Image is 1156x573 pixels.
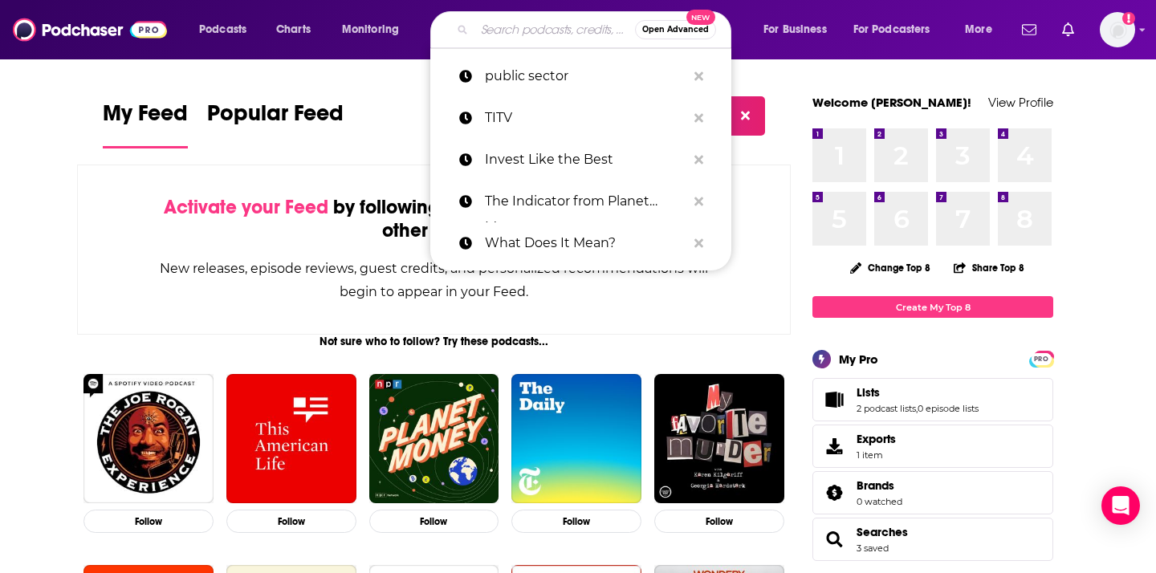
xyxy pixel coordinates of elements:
a: View Profile [988,95,1053,110]
img: Planet Money [369,374,499,504]
div: Search podcasts, credits, & more... [446,11,747,48]
p: Invest Like the Best [485,139,686,181]
button: open menu [331,17,420,43]
a: Lists [818,388,850,411]
a: Create My Top 8 [812,296,1053,318]
p: What Does It Mean? [485,222,686,264]
span: Searches [812,518,1053,561]
button: Follow [226,510,356,533]
button: Change Top 8 [841,258,940,278]
span: My Feed [103,100,188,136]
span: More [965,18,992,41]
a: Lists [857,385,979,400]
button: open menu [188,17,267,43]
span: For Business [763,18,827,41]
button: Share Top 8 [953,252,1025,283]
a: TITV [430,97,731,139]
span: Brands [857,478,894,493]
div: My Pro [839,352,878,367]
div: Not sure who to follow? Try these podcasts... [77,335,791,348]
a: My Feed [103,100,188,148]
svg: Add a profile image [1122,12,1135,25]
button: Follow [654,510,784,533]
a: Show notifications dropdown [1016,16,1043,43]
button: Show profile menu [1100,12,1135,47]
a: Popular Feed [207,100,344,148]
div: Open Intercom Messenger [1101,486,1140,525]
img: This American Life [226,374,356,504]
span: , [916,403,918,414]
button: Open AdvancedNew [635,20,716,39]
img: User Profile [1100,12,1135,47]
div: New releases, episode reviews, guest credits, and personalized recommendations will begin to appe... [158,257,710,303]
span: 1 item [857,449,896,461]
button: Follow [369,510,499,533]
span: Open Advanced [642,26,709,34]
input: Search podcasts, credits, & more... [474,17,635,43]
span: Podcasts [199,18,246,41]
span: Exports [857,432,896,446]
a: What Does It Mean? [430,222,731,264]
button: open menu [843,17,954,43]
span: Lists [857,385,880,400]
span: Charts [276,18,311,41]
span: Lists [812,378,1053,421]
a: 3 saved [857,543,889,554]
button: Follow [511,510,641,533]
a: 2 podcast lists [857,403,916,414]
a: 0 watched [857,496,902,507]
div: by following Podcasts, Creators, Lists, and other Users! [158,196,710,242]
img: Podchaser - Follow, Share and Rate Podcasts [13,14,167,45]
img: The Joe Rogan Experience [83,374,214,504]
a: The Indicator from Planet Money [430,181,731,222]
span: PRO [1032,353,1051,365]
a: Show notifications dropdown [1056,16,1081,43]
img: The Daily [511,374,641,504]
img: My Favorite Murder with Karen Kilgariff and Georgia Hardstark [654,374,784,504]
span: For Podcasters [853,18,930,41]
p: public sector [485,55,686,97]
span: Exports [818,435,850,457]
button: open menu [954,17,1012,43]
p: TITV [485,97,686,139]
a: public sector [430,55,731,97]
span: Brands [812,471,1053,514]
a: Invest Like the Best [430,139,731,181]
span: Popular Feed [207,100,344,136]
a: Searches [857,525,908,539]
a: Exports [812,425,1053,468]
button: open menu [752,17,847,43]
a: Brands [857,478,902,493]
span: Monitoring [342,18,399,41]
a: Welcome [PERSON_NAME]! [812,95,971,110]
a: Charts [266,17,320,43]
a: Brands [818,482,850,504]
button: Follow [83,510,214,533]
span: Logged in as Marketing09 [1100,12,1135,47]
a: PRO [1032,352,1051,364]
span: New [686,10,715,25]
a: 0 episode lists [918,403,979,414]
p: The Indicator from Planet Money [485,181,686,222]
span: Activate your Feed [164,195,328,219]
a: Searches [818,528,850,551]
